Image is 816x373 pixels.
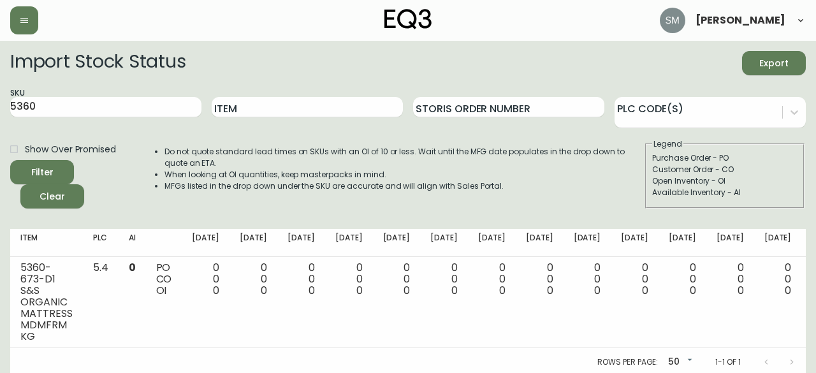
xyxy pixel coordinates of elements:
[156,283,167,298] span: OI
[547,283,553,298] span: 0
[164,169,644,180] li: When looking at OI quantities, keep masterpacks in mind.
[240,262,267,296] div: 0 0
[690,283,696,298] span: 0
[764,262,792,296] div: 0 0
[669,262,696,296] div: 0 0
[384,9,432,29] img: logo
[597,356,658,368] p: Rows per page:
[451,283,458,298] span: 0
[564,229,611,257] th: [DATE]
[660,8,685,33] img: 5baa0ca04850d275da408b8f6b98bad5
[717,262,744,296] div: 0 0
[83,257,119,348] td: 5.4
[652,175,798,187] div: Open Inventory - OI
[611,229,659,257] th: [DATE]
[25,143,116,156] span: Show Over Promised
[335,262,363,296] div: 0 0
[31,165,54,180] div: Filter
[404,283,410,298] span: 0
[785,283,791,298] span: 0
[31,189,74,205] span: Clear
[325,229,373,257] th: [DATE]
[83,229,119,257] th: PLC
[430,262,458,296] div: 0 0
[261,283,267,298] span: 0
[742,51,806,75] button: Export
[229,229,277,257] th: [DATE]
[752,55,796,71] span: Export
[715,356,741,368] p: 1-1 of 1
[738,283,744,298] span: 0
[516,229,564,257] th: [DATE]
[696,15,785,26] span: [PERSON_NAME]
[478,262,506,296] div: 0 0
[309,283,315,298] span: 0
[383,262,411,296] div: 0 0
[754,229,802,257] th: [DATE]
[10,229,83,257] th: Item
[652,152,798,164] div: Purchase Order - PO
[192,262,219,296] div: 0 0
[277,229,325,257] th: [DATE]
[652,164,798,175] div: Customer Order - CO
[119,229,146,257] th: AI
[652,138,683,150] legend: Legend
[156,262,172,296] div: PO CO
[420,229,468,257] th: [DATE]
[20,262,73,285] div: 5360-673-D1
[652,187,798,198] div: Available Inventory - AI
[356,283,363,298] span: 0
[20,285,73,342] div: S&S ORGANIC MATTRESS MDMFRM KG
[621,262,648,296] div: 0 0
[499,283,506,298] span: 0
[659,229,706,257] th: [DATE]
[129,260,136,275] span: 0
[594,283,601,298] span: 0
[164,146,644,169] li: Do not quote standard lead times on SKUs with an OI of 10 or less. Wait until the MFG date popula...
[663,352,695,373] div: 50
[10,160,74,184] button: Filter
[213,283,219,298] span: 0
[182,229,229,257] th: [DATE]
[10,51,186,75] h2: Import Stock Status
[526,262,553,296] div: 0 0
[20,184,84,208] button: Clear
[288,262,315,296] div: 0 0
[574,262,601,296] div: 0 0
[468,229,516,257] th: [DATE]
[706,229,754,257] th: [DATE]
[164,180,644,192] li: MFGs listed in the drop down under the SKU are accurate and will align with Sales Portal.
[373,229,421,257] th: [DATE]
[642,283,648,298] span: 0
